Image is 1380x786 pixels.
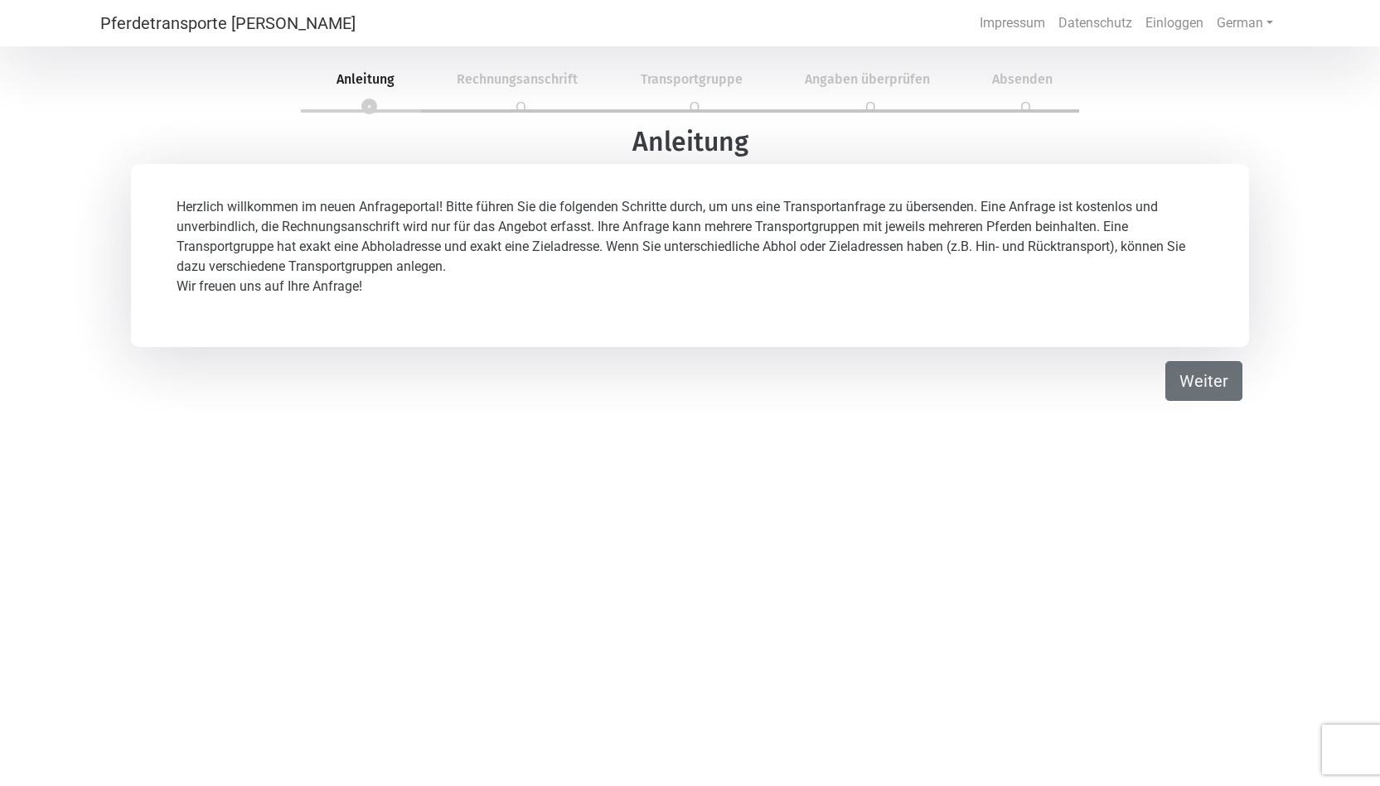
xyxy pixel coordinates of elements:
span: Angaben überprüfen [785,71,950,87]
p: Wir freuen uns auf Ihre Anfrage! [177,277,1203,297]
button: Weiter [1165,361,1242,401]
a: Datenschutz [1052,7,1139,40]
span: Absenden [972,71,1073,87]
a: Einloggen [1139,7,1210,40]
div: Herzlich willkommen im neuen Anfrageportal! Bitte führen Sie die folgenden Schritte durch, um uns... [131,164,1249,347]
span: Rechnungsanschrift [437,71,598,87]
a: German [1210,7,1280,40]
a: Pferdetransporte [PERSON_NAME] [100,7,356,40]
a: Impressum [973,7,1052,40]
span: Transportgruppe [621,71,763,87]
span: Anleitung [317,71,414,87]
